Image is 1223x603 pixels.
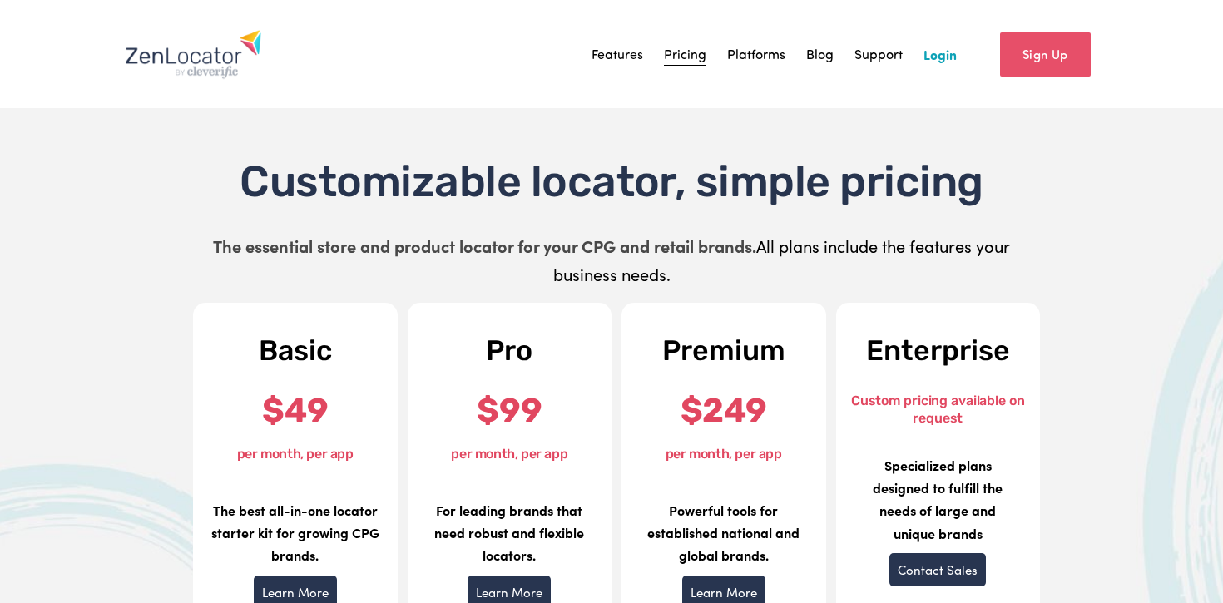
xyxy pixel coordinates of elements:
[434,501,584,564] strong: For leading brands that need robust and flexible locators.
[262,391,328,430] strong: $49
[213,235,756,257] strong: The essential store and product locator for your CPG and retail brands.
[681,391,767,430] strong: $249
[237,446,354,462] font: per month, per app
[727,42,785,67] a: Platforms
[211,501,379,564] strong: The best all-in-one locator starter kit for growing CPG brands.
[666,446,782,462] font: per month, per app
[477,391,542,430] strong: $99
[664,42,706,67] a: Pricing
[125,29,262,79] img: Zenlocator
[889,553,986,586] a: Contact Sales
[197,232,1026,289] p: All plans include the features your business needs.
[923,42,957,67] a: Login
[592,42,643,67] a: Features
[854,42,903,67] a: Support
[636,336,812,366] h2: Premium
[451,446,567,462] font: per month, per app
[207,336,384,366] h2: Basic
[422,336,598,366] h2: Pro
[806,42,834,67] a: Blog
[851,393,1025,426] font: Custom pricing available on request
[647,501,800,564] strong: Powerful tools for established national and global brands.
[1000,32,1091,77] a: Sign Up
[240,156,983,207] span: Customizable locator, simple pricing
[873,456,1003,542] strong: Specialized plans designed to fulfill the needs of large and unique brands
[850,336,1027,366] h2: Enterprise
